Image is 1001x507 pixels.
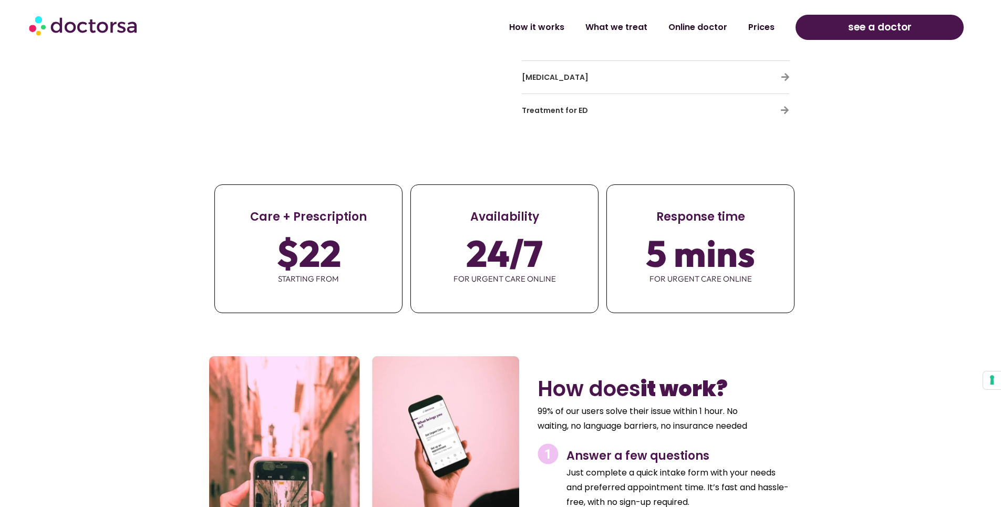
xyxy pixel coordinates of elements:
[276,239,340,268] span: $22
[522,72,589,82] span: [MEDICAL_DATA]
[848,19,912,36] span: see a doctor
[983,371,1001,389] button: Your consent preferences for tracking technologies
[215,209,402,225] h3: Care + Prescription
[575,15,658,39] a: What we treat
[796,15,964,40] a: see a doctor
[641,374,728,403] b: it work?
[738,15,785,39] a: Prices
[259,15,785,39] nav: Menu
[215,268,402,290] span: starting from
[499,15,575,39] a: How it works
[566,448,709,464] span: Answer a few questions
[646,239,755,268] span: 5 mins
[607,209,794,225] h3: Response time
[658,15,738,39] a: Online doctor
[411,268,598,290] span: for urgent care online
[538,404,764,433] p: 99% of our users solve their issue within 1 hour. No waiting, no language barriers, no insurance ...
[538,376,789,401] h2: How does
[522,105,588,116] span: Treatment for ED
[411,209,598,225] h3: Availability
[466,239,543,268] span: 24/7
[607,268,794,290] span: for urgent care online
